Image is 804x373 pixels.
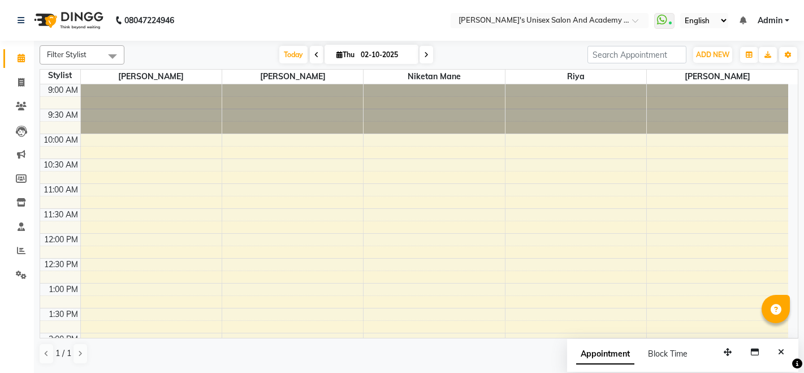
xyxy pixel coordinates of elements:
[46,308,80,320] div: 1:30 PM
[42,234,80,246] div: 12:00 PM
[357,46,414,63] input: 2025-10-02
[124,5,174,36] b: 08047224946
[587,46,686,63] input: Search Appointment
[55,348,71,359] span: 1 / 1
[222,70,363,84] span: [PERSON_NAME]
[41,134,80,146] div: 10:00 AM
[41,159,80,171] div: 10:30 AM
[757,328,793,362] iframe: chat widget
[576,344,634,365] span: Appointment
[696,50,729,59] span: ADD NEW
[693,47,732,63] button: ADD NEW
[40,70,80,82] div: Stylist
[46,333,80,345] div: 2:00 PM
[47,50,87,59] span: Filter Stylist
[42,259,80,271] div: 12:30 PM
[46,109,80,121] div: 9:30 AM
[46,284,80,295] div: 1:00 PM
[41,184,80,196] div: 11:00 AM
[279,46,308,63] span: Today
[505,70,646,84] span: Riya
[81,70,222,84] span: [PERSON_NAME]
[41,209,80,221] div: 11:30 AM
[364,70,504,84] span: Niketan Mane
[46,84,80,96] div: 9:00 AM
[758,15,783,27] span: Admin
[334,50,357,59] span: Thu
[29,5,106,36] img: logo
[648,349,688,359] span: Block Time
[647,70,788,84] span: [PERSON_NAME]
